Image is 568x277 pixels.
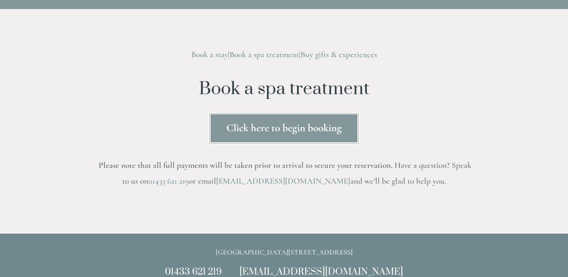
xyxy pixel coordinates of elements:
a: 01433 621 219 [148,176,189,186]
a: Book a spa treatment [230,50,299,59]
p: [GEOGRAPHIC_DATA][STREET_ADDRESS] [95,246,473,258]
strong: Please note that all full payments will be taken prior to arrival to secure your reservation [99,160,391,170]
h1: Book a spa treatment [95,79,473,99]
a: Click here to begin booking [209,112,359,144]
h3: . Have a question? Speak to us on or email and we’ll be glad to help you. [95,158,473,189]
h3: | | [95,47,473,63]
a: Book a stay [191,50,228,59]
a: Buy gifts & experiences [301,50,377,59]
a: [EMAIL_ADDRESS][DOMAIN_NAME] [216,176,350,186]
